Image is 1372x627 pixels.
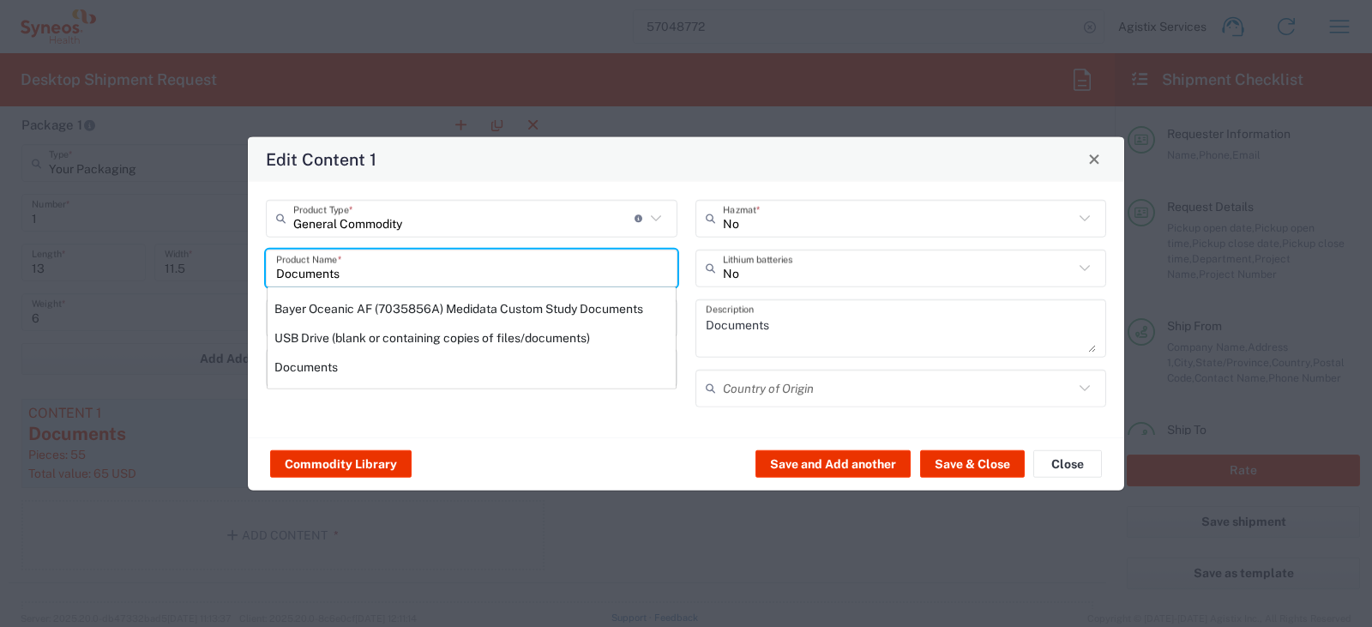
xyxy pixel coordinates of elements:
button: Close [1082,147,1106,171]
div: Documents [268,352,676,381]
button: Commodity Library [270,450,412,478]
button: Close [1033,450,1102,478]
div: USB Drive (blank or containing copies of files/documents) [268,323,676,352]
button: Save and Add another [755,450,911,478]
div: Bayer Oceanic AF (7035856A) Medidata Custom Study Documents [268,293,676,323]
button: Save & Close [920,450,1025,478]
h4: Edit Content 1 [266,147,376,172]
